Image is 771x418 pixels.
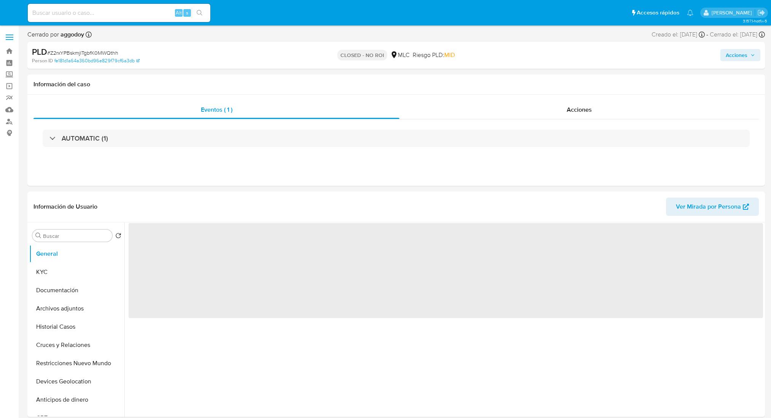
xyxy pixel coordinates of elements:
[33,81,759,88] h1: Información del caso
[29,245,124,263] button: General
[337,50,387,60] p: CLOSED - NO ROI
[567,105,592,114] span: Acciones
[666,198,759,216] button: Ver Mirada por Persona
[29,299,124,318] button: Archivos adjuntos
[29,318,124,336] button: Historial Casos
[726,49,747,61] span: Acciones
[62,134,108,142] h3: AUTOMATIC (1)
[706,30,708,39] span: -
[29,336,124,354] button: Cruces y Relaciones
[129,223,763,318] span: ‌
[29,354,124,372] button: Restricciones Nuevo Mundo
[27,30,84,39] span: Cerrado por
[32,46,47,58] b: PLD
[43,130,750,147] div: AUTOMATIC (1)
[29,391,124,409] button: Anticipos de dinero
[59,30,84,39] b: aggodoy
[115,233,121,241] button: Volver al orden por defecto
[29,281,124,299] button: Documentación
[43,233,109,239] input: Buscar
[757,9,765,17] a: Salir
[444,51,455,59] span: MID
[28,8,210,18] input: Buscar usuario o caso...
[712,9,755,16] p: agustina.godoy@mercadolibre.com
[33,203,97,211] h1: Información de Usuario
[676,198,741,216] span: Ver Mirada por Persona
[32,57,53,64] b: Person ID
[710,30,765,39] div: Cerrado el: [DATE]
[201,105,232,114] span: Eventos ( 1 )
[54,57,140,64] a: fe181d1a64a360bd96e829f79cf6a3db
[192,8,207,18] button: search-icon
[652,30,705,39] div: Creado el: [DATE]
[35,233,41,239] button: Buscar
[29,263,124,281] button: KYC
[390,51,410,59] div: MLC
[720,49,760,61] button: Acciones
[176,9,182,16] span: Alt
[637,9,679,17] span: Accesos rápidos
[413,51,455,59] span: Riesgo PLD:
[687,9,693,16] a: Notificaciones
[29,372,124,391] button: Devices Geolocation
[186,9,188,16] span: s
[47,49,118,57] span: # Z2rxYPBskmjlTgbfK0MWQthh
